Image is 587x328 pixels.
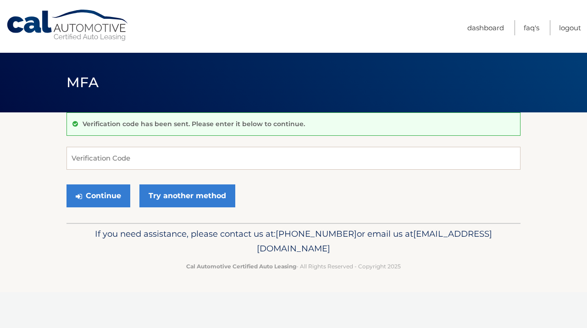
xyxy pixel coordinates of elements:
p: If you need assistance, please contact us at: or email us at [72,227,515,256]
input: Verification Code [66,147,521,170]
a: Cal Automotive [6,9,130,42]
span: [EMAIL_ADDRESS][DOMAIN_NAME] [257,228,492,254]
a: Try another method [139,184,235,207]
a: Logout [559,20,581,35]
button: Continue [66,184,130,207]
a: Dashboard [467,20,504,35]
p: - All Rights Reserved - Copyright 2025 [72,261,515,271]
a: FAQ's [524,20,539,35]
span: MFA [66,74,99,91]
p: Verification code has been sent. Please enter it below to continue. [83,120,305,128]
span: [PHONE_NUMBER] [276,228,357,239]
strong: Cal Automotive Certified Auto Leasing [186,263,296,270]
